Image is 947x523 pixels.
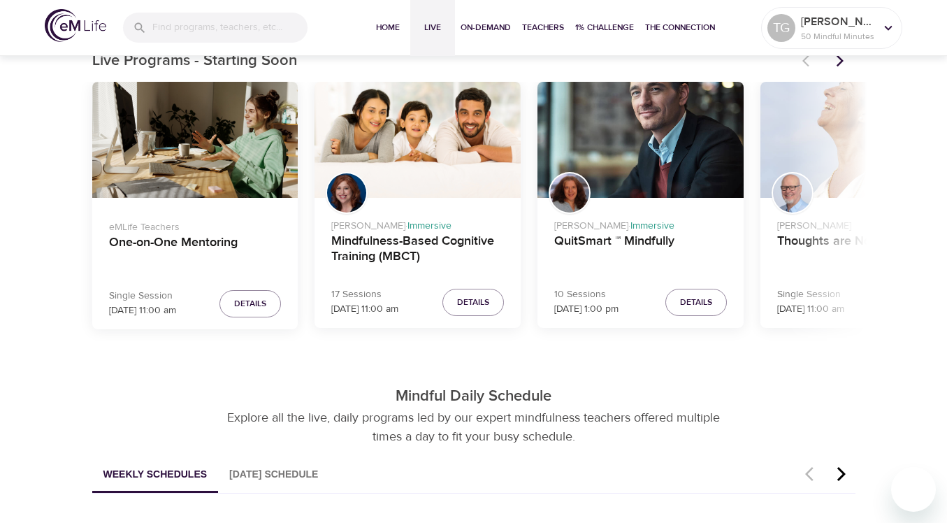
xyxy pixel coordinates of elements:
span: Immersive [630,220,674,232]
p: 50 Mindful Minutes [801,30,875,43]
span: Home [371,20,405,35]
p: [PERSON_NAME] · [331,213,504,234]
p: Single Session [109,289,176,303]
p: 17 Sessions [331,287,398,302]
span: The Connection [645,20,715,35]
span: Teachers [522,20,564,35]
p: 10 Sessions [554,287,619,302]
span: Details [680,295,712,310]
p: [DATE] 1:00 pm [554,302,619,317]
h4: One-on-One Mentoring [109,235,282,268]
p: eMLife Teachers [109,215,282,235]
p: [PERSON_NAME] · [554,213,727,234]
p: [PERSON_NAME] [801,13,875,30]
p: [DATE] 11:00 am [777,302,844,317]
span: 1% Challenge [575,20,634,35]
iframe: Button to launch messaging window [891,467,936,512]
span: Details [234,296,266,311]
h4: QuitSmart ™ Mindfully [554,234,727,267]
img: logo [45,9,106,42]
button: Mindfulness-Based Cognitive Training (MBCT) [315,82,521,198]
p: [DATE] 11:00 am [109,303,176,318]
span: On-Demand [461,20,511,35]
input: Find programs, teachers, etc... [152,13,308,43]
p: Live Programs - Starting Soon [92,50,794,73]
p: Mindful Daily Schedule [81,385,867,408]
p: Explore all the live, daily programs led by our expert mindfulness teachers offered multiple time... [212,408,736,446]
button: Details [665,289,727,316]
button: One-on-One Mentoring [92,82,298,198]
p: [DATE] 11:00 am [331,302,398,317]
span: Immersive [407,220,451,232]
p: Single Session [777,287,844,302]
button: QuitSmart ™ Mindfully [537,82,744,198]
span: Live [416,20,449,35]
h4: Mindfulness-Based Cognitive Training (MBCT) [331,234,504,267]
button: Weekly Schedules [92,457,219,493]
button: Next items [825,45,855,76]
button: Details [219,290,281,317]
button: Details [442,289,504,316]
div: TG [767,14,795,42]
span: Details [457,295,489,310]
button: [DATE] Schedule [218,457,329,493]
